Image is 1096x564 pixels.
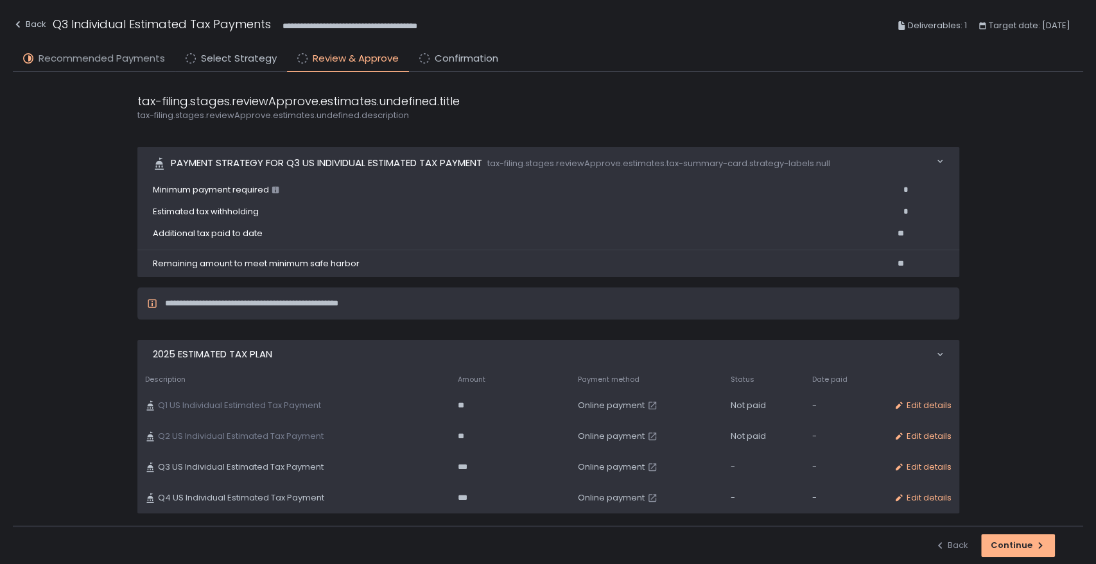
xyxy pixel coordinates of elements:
button: Back [13,15,46,37]
div: - [812,492,878,504]
span: Online payment [578,431,645,442]
button: Edit details [894,400,952,411]
span: Online payment [578,400,645,411]
span: Deliverables: 1 [908,18,967,33]
h1: Q3 Individual Estimated Tax Payments [53,15,271,33]
div: Not paid [731,400,797,411]
span: Date paid [812,375,848,384]
button: Edit details [894,431,952,442]
div: Back [13,17,46,32]
span: Online payment [578,461,645,473]
span: Remaining amount to meet minimum safe harbor [153,258,360,269]
span: tax-filing.stages.reviewApprove.estimates.tax-summary-card.strategy-labels.null [487,158,830,169]
h2: tax-filing.stages.reviewApprove.estimates.undefined.description [137,110,959,121]
div: - [731,492,797,504]
button: Back [935,540,968,551]
span: Minimum payment required [153,184,279,196]
span: Payment strategy for Q3 US Individual Estimated Tax Payment [171,156,482,171]
div: - [812,431,878,442]
span: Select Strategy [201,51,277,66]
div: - [731,461,797,473]
span: Description [145,375,186,384]
span: Recommended Payments [39,51,165,66]
button: Edit details [894,461,952,473]
span: Target date: [DATE] [989,18,1070,33]
div: - [812,461,878,473]
span: tax-filing.stages.reviewApprove.estimates.undefined.title [137,92,460,110]
span: Online payment [578,492,645,504]
span: 2025 estimated tax plan [153,347,272,362]
span: Estimated tax withholding [153,206,259,218]
span: Q3 US Individual Estimated Tax Payment [158,461,324,473]
span: Additional tax paid to date [153,228,263,239]
span: Q1 US Individual Estimated Tax Payment [158,400,321,411]
span: Review & Approve [313,51,399,66]
span: Q4 US Individual Estimated Tax Payment [158,492,324,504]
span: Status [731,375,754,384]
span: Payment method [578,375,639,384]
div: Continue [991,540,1045,551]
button: Edit details [894,492,952,504]
div: - [812,400,878,411]
span: Confirmation [435,51,498,66]
div: Not paid [731,431,797,442]
span: Amount [457,375,485,384]
span: Q2 US Individual Estimated Tax Payment [158,431,324,442]
button: Continue [981,534,1055,557]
